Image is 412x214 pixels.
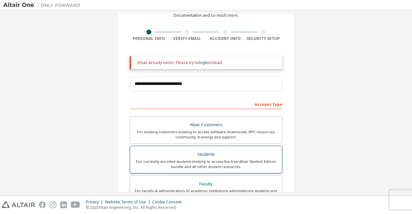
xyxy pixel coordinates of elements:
[244,36,283,41] div: Security Setup
[168,36,206,41] div: Verify Email
[3,2,84,8] img: Altair One
[199,60,208,65] a: login
[71,201,80,208] img: youtube.svg
[2,201,35,208] img: altair_logo.svg
[86,200,105,205] div: Privacy
[130,99,282,109] div: Account Type
[50,201,56,208] img: instagram.svg
[134,188,278,199] div: For faculty & administrators of academic institutions administering students and accessing softwa...
[134,180,278,189] div: Faculty
[134,120,278,129] div: Altair Customers
[60,201,67,208] img: linkedin.svg
[134,129,278,140] div: For existing customers looking to access software downloads, HPC resources, community, trainings ...
[134,150,278,159] div: Students
[137,60,277,65] div: Email already exists. Please try to instead.
[152,200,185,205] div: Cookie Consent
[105,200,152,205] div: Website Terms of Use
[130,36,168,41] div: Personal Info
[206,36,244,41] div: Account Info
[134,159,278,169] div: For currently enrolled students looking to access the free Altair Student Edition bundle and all ...
[86,205,185,210] p: © 2025 Altair Engineering, Inc. All Rights Reserved.
[39,201,46,208] img: facebook.svg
